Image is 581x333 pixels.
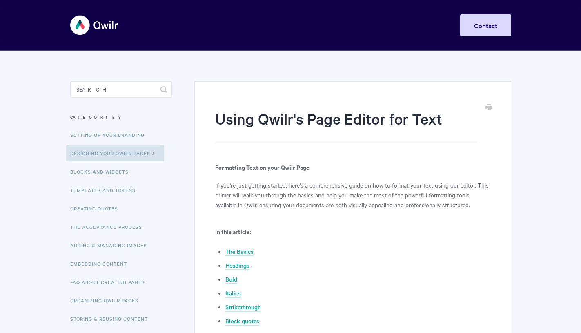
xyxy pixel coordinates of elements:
[215,108,478,143] h1: Using Qwilr's Page Editor for Text
[485,103,492,112] a: Print this Article
[70,274,151,290] a: FAQ About Creating Pages
[70,200,124,217] a: Creating Quotes
[225,303,261,312] a: Strikethrough
[215,180,490,210] p: If you're just getting started, here's a comprehensive guide on how to format your text using our...
[70,255,133,272] a: Embedding Content
[215,163,309,171] b: Formatting Text on your Qwilr Page
[70,81,172,98] input: Search
[70,292,145,308] a: Organizing Qwilr Pages
[70,163,135,180] a: Blocks and Widgets
[70,110,172,125] h3: Categories
[460,14,511,36] a: Contact
[70,311,154,327] a: Storing & Reusing Content
[225,247,254,256] a: The Basics
[70,219,148,235] a: The Acceptance Process
[66,145,164,161] a: Designing Your Qwilr Pages
[225,289,241,298] a: Italics
[70,237,153,253] a: Adding & Managing Images
[70,10,119,40] img: Qwilr Help Center
[70,127,151,143] a: Setting up your Branding
[215,227,251,236] b: In this article:
[225,317,259,326] a: Block quotes
[225,275,237,284] a: Bold
[70,182,142,198] a: Templates and Tokens
[225,261,249,270] a: Headings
